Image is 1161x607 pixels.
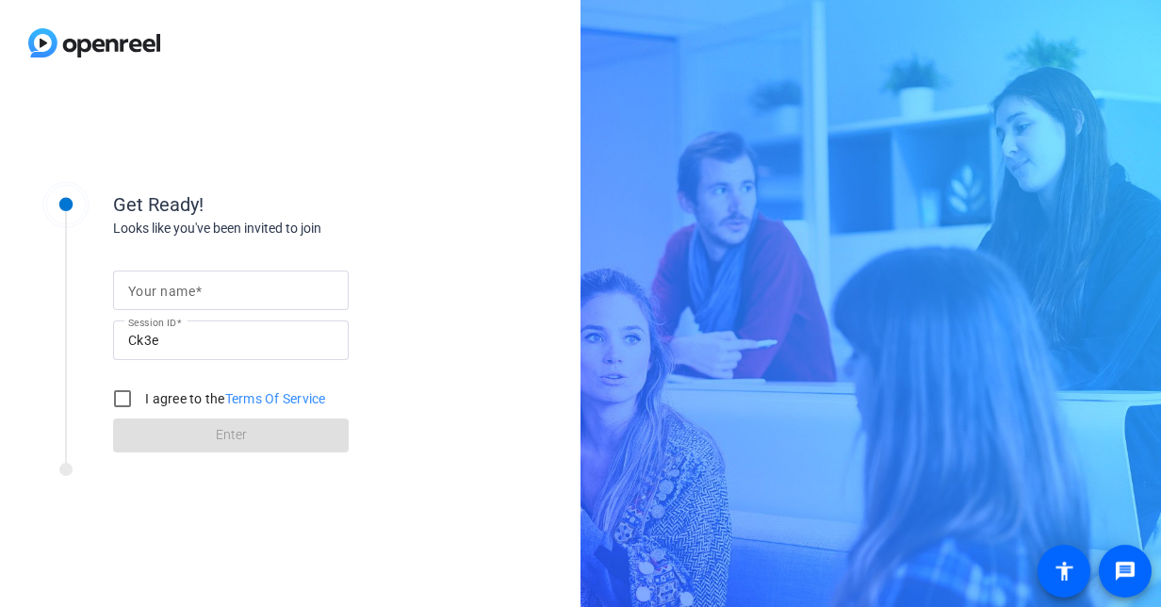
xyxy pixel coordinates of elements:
mat-label: Your name [128,284,195,299]
mat-icon: message [1114,560,1136,582]
a: Terms Of Service [225,391,326,406]
mat-icon: accessibility [1053,560,1075,582]
mat-label: Session ID [128,317,176,328]
div: Get Ready! [113,190,490,219]
div: Looks like you've been invited to join [113,219,490,238]
label: I agree to the [141,389,326,408]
